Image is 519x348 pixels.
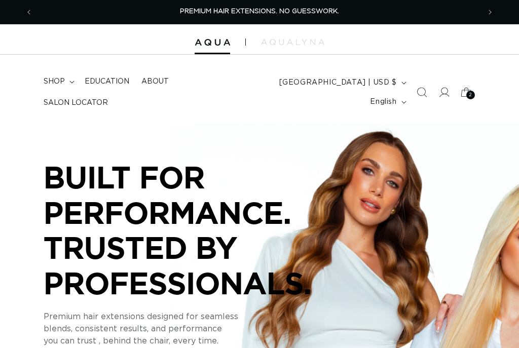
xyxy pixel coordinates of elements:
[279,78,397,88] span: [GEOGRAPHIC_DATA] | USD $
[44,311,348,323] p: Premium hair extensions designed for seamless
[135,71,175,92] a: About
[469,91,472,99] span: 2
[411,81,433,103] summary: Search
[85,77,129,86] span: Education
[180,8,339,15] span: PREMIUM HAIR EXTENSIONS. NO GUESSWORK.
[79,71,135,92] a: Education
[364,92,410,111] button: English
[195,39,230,46] img: Aqua Hair Extensions
[370,97,396,107] span: English
[44,335,348,347] p: you can trust , behind the chair, every time.
[18,3,40,22] button: Previous announcement
[44,323,348,335] p: blends, consistent results, and performance
[479,3,501,22] button: Next announcement
[44,160,348,300] p: BUILT FOR PERFORMANCE. TRUSTED BY PROFESSIONALS.
[44,77,65,86] span: shop
[261,39,324,45] img: aqualyna.com
[273,73,411,92] button: [GEOGRAPHIC_DATA] | USD $
[141,77,169,86] span: About
[38,71,79,92] summary: shop
[38,92,114,113] a: Salon Locator
[44,98,108,107] span: Salon Locator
